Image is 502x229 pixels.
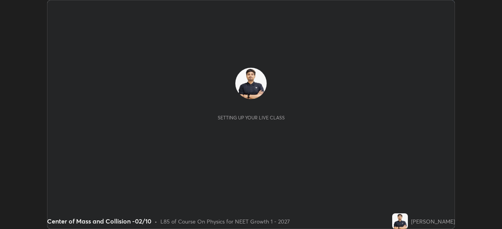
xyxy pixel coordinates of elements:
img: 98d66aa6592e4b0fb7560eafe1db0121.jpg [392,213,408,229]
img: 98d66aa6592e4b0fb7560eafe1db0121.jpg [235,68,267,99]
div: L85 of Course On Physics for NEET Growth 1 - 2027 [160,217,290,225]
div: • [155,217,157,225]
div: [PERSON_NAME] [411,217,455,225]
div: Center of Mass and Collision -02/10 [47,216,151,226]
div: Setting up your live class [218,115,285,121]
